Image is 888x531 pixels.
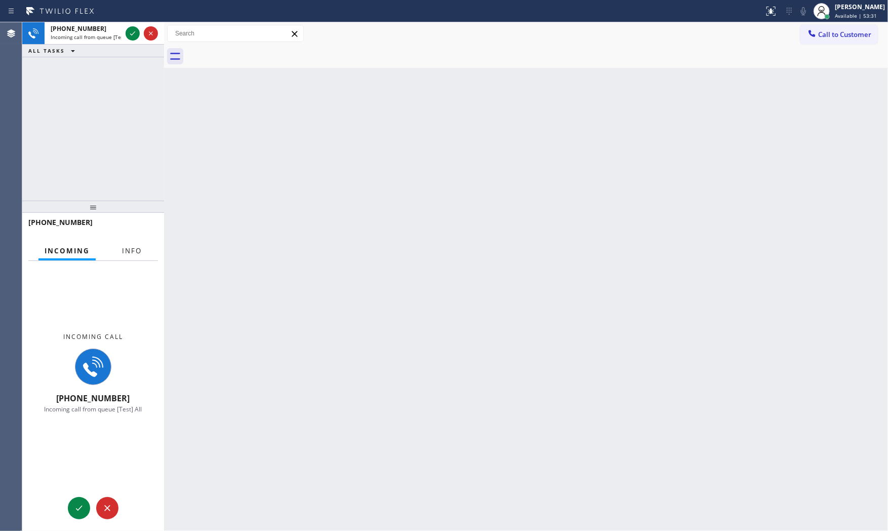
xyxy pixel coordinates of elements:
span: Call to Customer [818,30,871,39]
button: Accept [68,497,90,519]
span: ALL TASKS [28,47,65,54]
button: Info [116,241,148,261]
button: Call to Customer [800,25,878,44]
span: Info [122,246,142,255]
input: Search [168,25,303,42]
button: Incoming [38,241,96,261]
span: [PHONE_NUMBER] [51,24,106,33]
span: Incoming [45,246,90,255]
span: Available | 53:31 [835,12,877,19]
button: Accept [126,26,140,41]
span: Incoming call [63,332,123,341]
button: Reject [96,497,118,519]
div: [PERSON_NAME] [835,3,885,11]
span: Incoming call from queue [Test] All [45,405,142,413]
span: Incoming call from queue [Test] All [51,33,135,41]
button: Reject [144,26,158,41]
button: ALL TASKS [22,45,85,57]
span: [PHONE_NUMBER] [57,393,130,404]
span: [PHONE_NUMBER] [28,217,93,227]
button: Mute [796,4,811,18]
